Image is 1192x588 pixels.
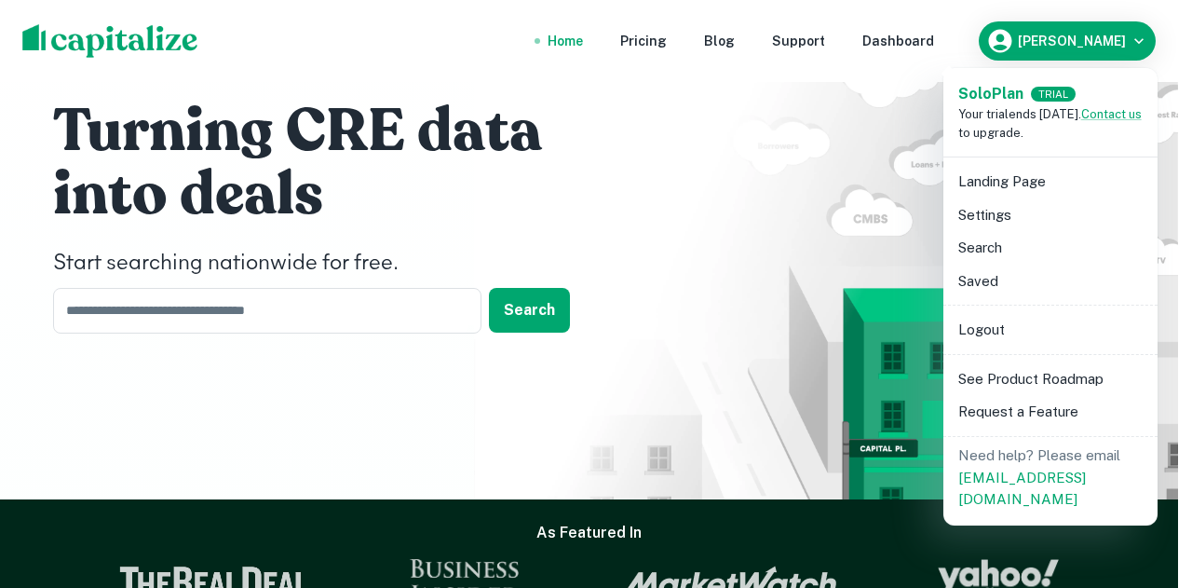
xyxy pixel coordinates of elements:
[958,470,1086,508] a: [EMAIL_ADDRESS][DOMAIN_NAME]
[1081,107,1142,121] a: Contact us
[958,85,1023,103] strong: Solo Plan
[951,395,1150,429] li: Request a Feature
[958,107,1142,140] span: Your trial ends [DATE]. to upgrade.
[951,313,1150,347] li: Logout
[951,165,1150,198] li: Landing Page
[951,265,1150,298] li: Saved
[958,83,1023,105] a: SoloPlan
[951,231,1150,265] li: Search
[1031,87,1076,103] div: TRIAL
[951,198,1150,232] li: Settings
[958,444,1143,511] p: Need help? Please email
[951,362,1150,396] li: See Product Roadmap
[1099,439,1192,528] iframe: Chat Widget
